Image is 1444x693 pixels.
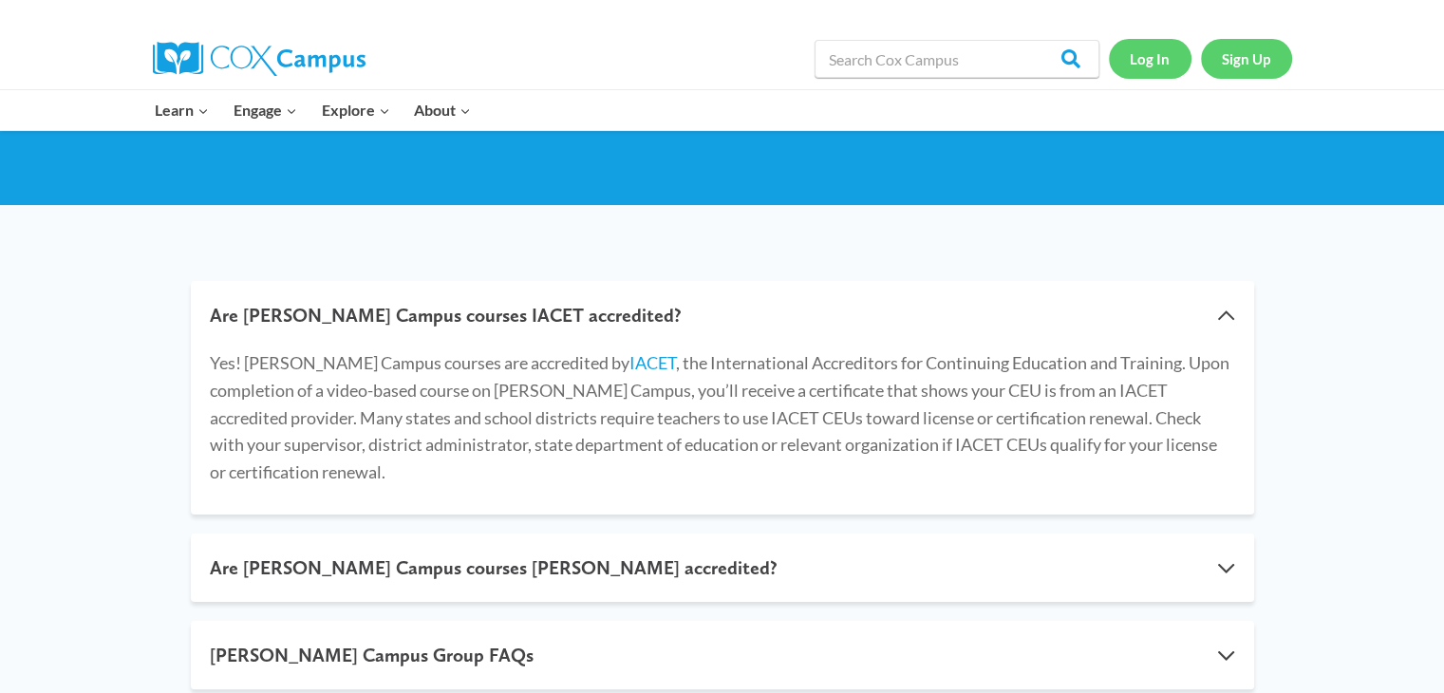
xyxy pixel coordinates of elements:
[402,90,483,130] button: Child menu of About
[1109,39,1292,78] nav: Secondary Navigation
[191,534,1254,602] button: Are [PERSON_NAME] Campus courses [PERSON_NAME] accredited?
[629,352,676,373] a: IACET
[191,621,1254,689] button: [PERSON_NAME] Campus Group FAQs
[815,40,1099,78] input: Search Cox Campus
[210,349,1235,486] p: Yes! [PERSON_NAME] Campus courses are accredited by , the International Accreditors for Continuin...
[309,90,403,130] button: Child menu of Explore
[143,90,483,130] nav: Primary Navigation
[153,42,366,76] img: Cox Campus
[143,90,222,130] button: Child menu of Learn
[1201,39,1292,78] a: Sign Up
[191,281,1254,349] button: Are [PERSON_NAME] Campus courses IACET accredited?
[1109,39,1191,78] a: Log In
[221,90,309,130] button: Child menu of Engage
